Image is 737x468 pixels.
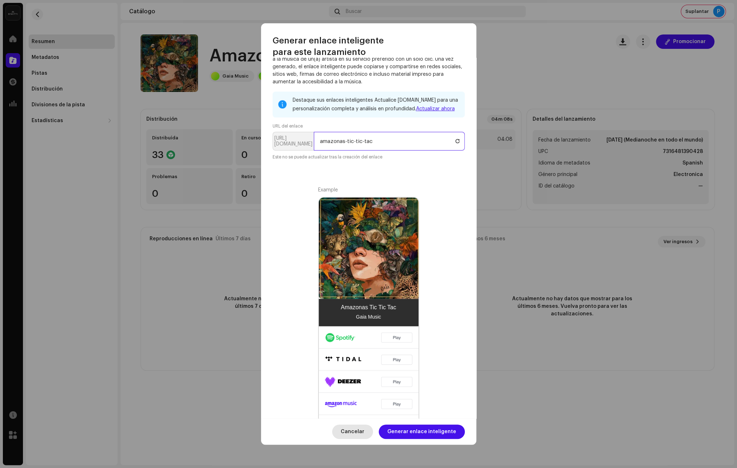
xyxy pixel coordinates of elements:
[273,153,382,161] small: Este no se puede actualizar tras la creación del enlace
[356,313,381,320] div: Gaia Music
[318,186,419,194] div: Example
[273,132,314,150] p-inputgroup-addon: [URL][DOMAIN_NAME]
[273,41,465,86] p: Un enlace inteligente simplifica la distribución de música y consolida enlaces a varios servicios...
[341,305,396,310] div: Amazonas Tic Tic Tac
[387,425,456,439] span: Generar enlace inteligente
[379,425,465,439] button: Generar enlace inteligente
[319,326,419,459] img: ffm-smart-link.png
[416,106,455,111] a: Actualizar ahora
[332,425,373,439] button: Cancelar
[273,123,303,129] label: URL del enlace
[341,425,364,439] span: Cancelar
[319,198,420,299] img: 56eb8a93-d737-48d9-94a1-5865d3351d00
[261,23,476,58] div: Generar enlace inteligente para este lanzamiento
[293,96,459,113] div: Destaque sus enlaces inteligentes Actualice [DOMAIN_NAME] para una personalización completa y aná...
